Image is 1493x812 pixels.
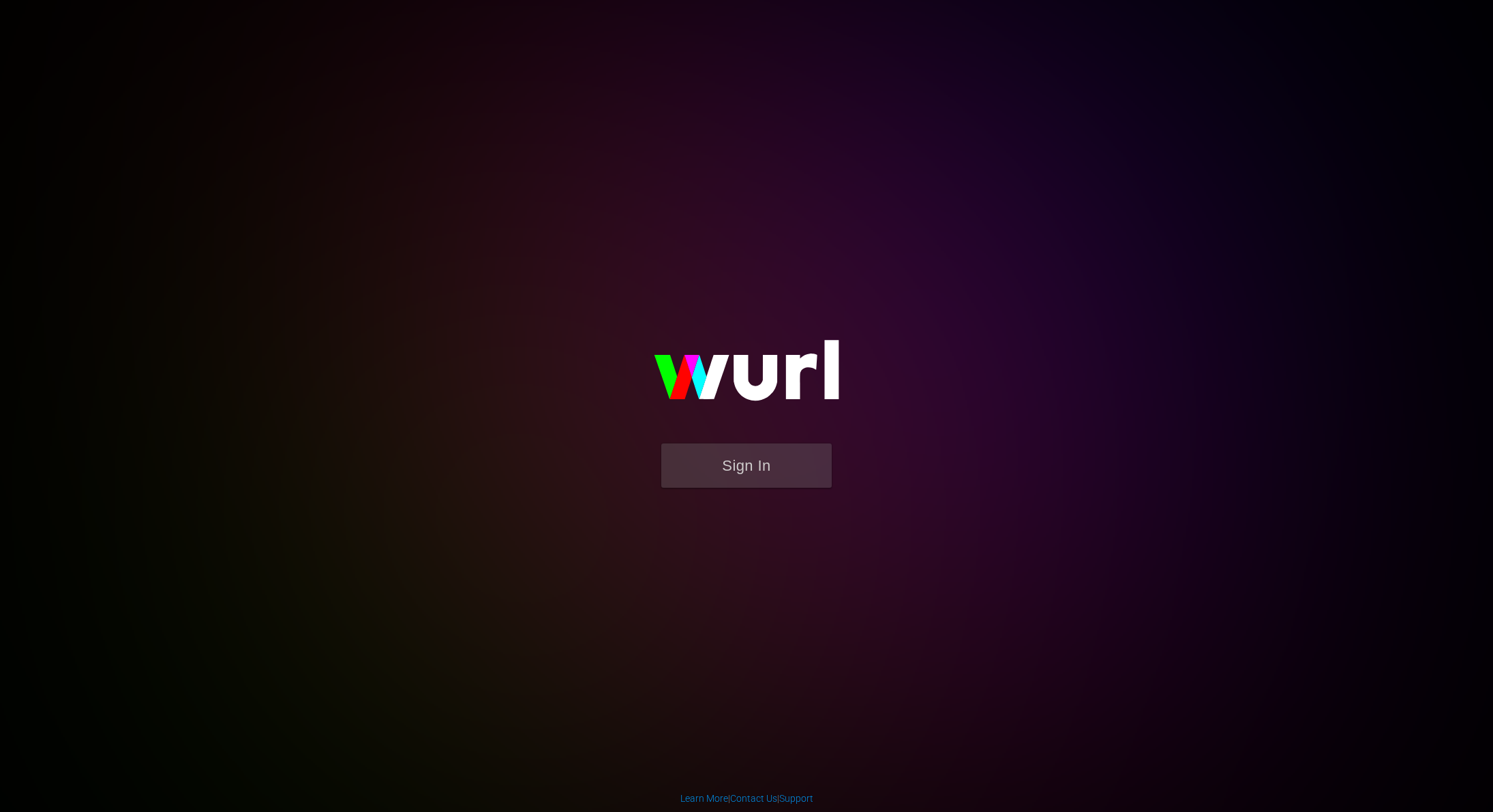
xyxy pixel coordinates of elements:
a: Learn More [680,793,728,804]
button: Sign In [661,443,832,488]
img: wurl-logo-on-black-223613ac3d8ba8fe6dc639794a292ebdb59501304c7dfd60c99c58986ef67473.svg [610,311,883,443]
a: Support [779,793,813,804]
div: | | [680,792,813,805]
a: Contact Us [730,793,777,804]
